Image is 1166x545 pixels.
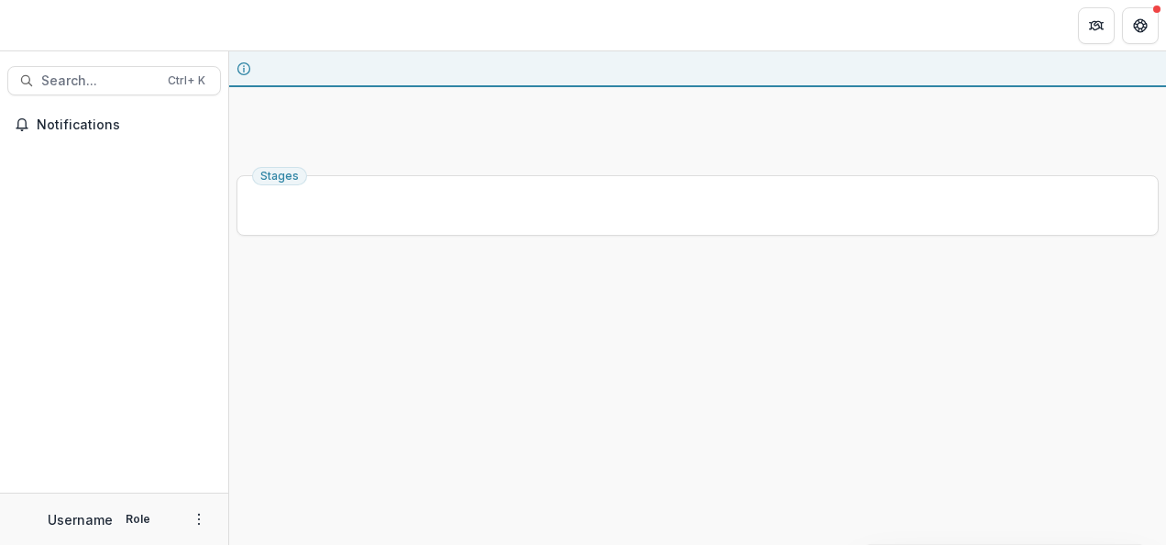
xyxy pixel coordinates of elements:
button: Search... [7,66,221,95]
span: Notifications [37,117,214,133]
div: Ctrl + K [164,71,209,91]
button: Get Help [1122,7,1159,44]
button: Partners [1078,7,1115,44]
span: Search... [41,73,157,89]
p: Username [48,510,113,529]
span: Stages [260,170,299,183]
p: Role [120,511,156,528]
button: Notifications [7,110,221,139]
button: More [188,508,210,530]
